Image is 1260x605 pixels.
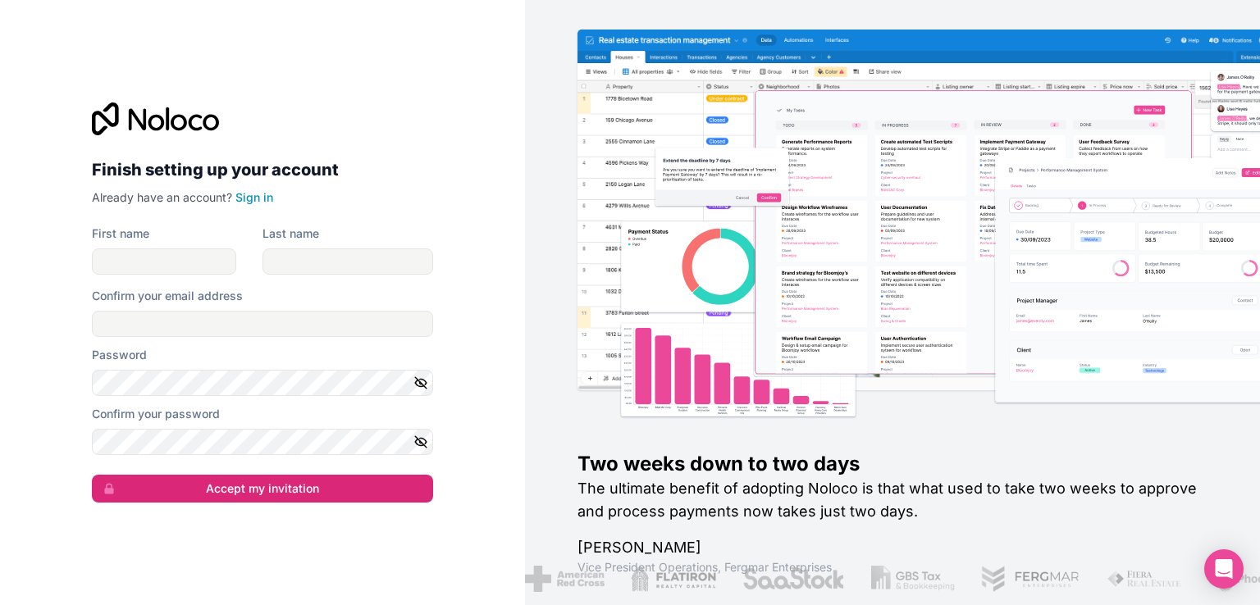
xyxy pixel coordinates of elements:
a: Sign in [235,190,273,204]
h1: Vice President Operations , Fergmar Enterprises [577,559,1207,575]
h2: Finish setting up your account [92,155,433,184]
label: Last name [262,225,319,242]
img: /assets/gbstax-C-GtDUiK.png [871,566,955,592]
input: given-name [92,248,236,275]
img: /assets/fergmar-CudnrXN5.png [981,566,1081,592]
div: Open Intercom Messenger [1204,549,1244,589]
input: Password [92,370,433,396]
input: family-name [262,248,433,275]
img: /assets/american-red-cross-BAupjrZR.png [525,566,605,592]
input: Email address [92,311,433,337]
button: Accept my invitation [92,475,433,503]
h1: Two weeks down to two days [577,451,1207,477]
img: /assets/flatiron-C8eUkumj.png [631,566,716,592]
span: Already have an account? [92,190,232,204]
h2: The ultimate benefit of adopting Noloco is that what used to take two weeks to approve and proces... [577,477,1207,523]
label: First name [92,225,149,242]
img: /assets/saastock-C6Zbiodz.png [742,566,846,592]
img: /assets/fiera-fwj2N5v4.png [1107,566,1184,592]
label: Password [92,347,147,363]
label: Confirm your email address [92,288,243,304]
h1: [PERSON_NAME] [577,536,1207,559]
label: Confirm your password [92,406,220,422]
input: Confirm password [92,429,433,455]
